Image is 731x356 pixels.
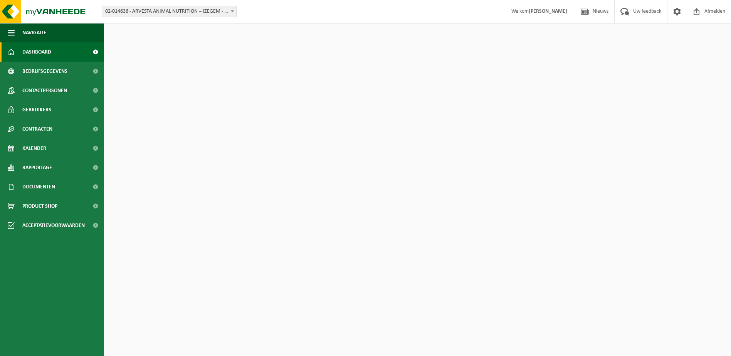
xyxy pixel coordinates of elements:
span: Dashboard [22,42,51,62]
span: 02-014636 - ARVESTA ANIMAL NUTRITION – IZEGEM - IZEGEM [102,6,236,17]
strong: [PERSON_NAME] [529,8,567,14]
span: Contactpersonen [22,81,67,100]
span: 02-014636 - ARVESTA ANIMAL NUTRITION – IZEGEM - IZEGEM [102,6,237,17]
span: Product Shop [22,196,57,216]
span: Documenten [22,177,55,196]
span: Navigatie [22,23,46,42]
span: Acceptatievoorwaarden [22,216,85,235]
span: Contracten [22,119,52,139]
span: Gebruikers [22,100,51,119]
span: Rapportage [22,158,52,177]
span: Kalender [22,139,46,158]
span: Bedrijfsgegevens [22,62,67,81]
